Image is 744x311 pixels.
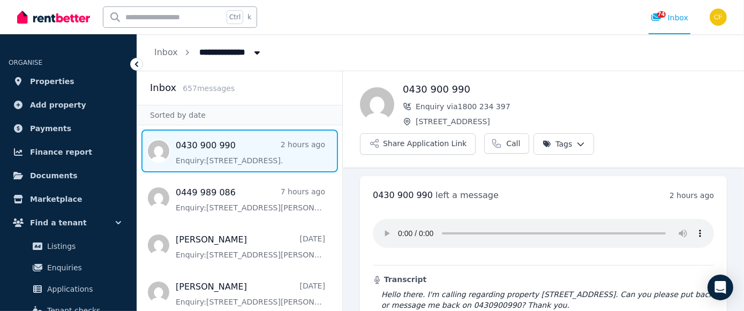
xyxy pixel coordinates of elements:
[183,84,235,93] span: 657 message s
[30,146,92,158] span: Finance report
[47,283,119,295] span: Applications
[137,34,280,71] nav: Breadcrumb
[30,216,87,229] span: Find a tenant
[247,13,251,21] span: k
[9,165,128,186] a: Documents
[154,47,178,57] a: Inbox
[30,122,71,135] span: Payments
[13,257,124,278] a: Enquiries
[30,98,86,111] span: Add property
[30,75,74,88] span: Properties
[176,280,325,307] a: [PERSON_NAME][DATE]Enquiry:[STREET_ADDRESS][PERSON_NAME].
[506,138,520,149] span: Call
[373,190,433,200] span: 0430 900 990
[533,133,594,155] button: Tags
[416,101,727,112] span: Enquiry via 1800 234 397
[13,278,124,300] a: Applications
[9,212,128,233] button: Find a tenant
[435,190,499,200] span: left a message
[176,186,325,213] a: 0449 989 0867 hours agoEnquiry:[STREET_ADDRESS][PERSON_NAME].
[137,105,342,125] div: Sorted by date
[9,118,128,139] a: Payments
[373,289,714,310] blockquote: Hello there. I'm calling regarding property [STREET_ADDRESS]. Can you please put back or message ...
[657,11,666,18] span: 74
[9,141,128,163] a: Finance report
[47,261,119,274] span: Enquiries
[543,139,572,149] span: Tags
[9,188,128,210] a: Marketplace
[9,59,42,66] span: ORGANISE
[708,275,733,300] div: Open Intercom Messenger
[373,274,714,285] h3: Transcript
[403,82,727,97] h1: 0430 900 990
[47,240,119,253] span: Listings
[150,80,176,95] h2: Inbox
[13,236,124,257] a: Listings
[176,233,325,260] a: [PERSON_NAME][DATE]Enquiry:[STREET_ADDRESS][PERSON_NAME].
[30,169,78,182] span: Documents
[176,139,325,166] a: 0430 900 9902 hours agoEnquiry:[STREET_ADDRESS].
[360,87,394,122] img: 0430 900 990
[670,191,714,200] time: 2 hours ago
[710,9,727,26] img: Christos Fassoulidis
[227,10,243,24] span: Ctrl
[9,94,128,116] a: Add property
[360,133,476,155] button: Share Application Link
[17,9,90,25] img: RentBetter
[30,193,82,206] span: Marketplace
[651,12,688,23] div: Inbox
[484,133,529,154] a: Call
[9,71,128,92] a: Properties
[416,116,727,127] span: [STREET_ADDRESS]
